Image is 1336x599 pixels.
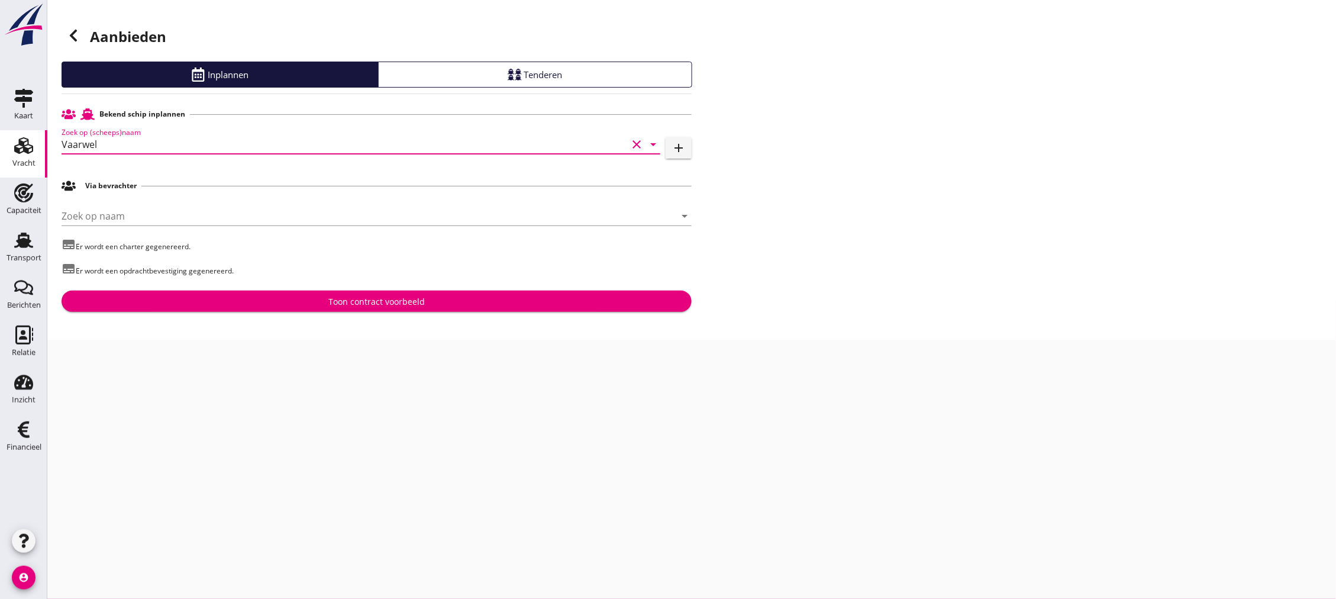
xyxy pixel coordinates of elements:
[62,262,692,276] p: Er wordt een opdrachtbevestiging gegenereerd.
[62,24,692,52] h1: Aanbieden
[383,67,688,82] div: Tenderen
[62,237,692,252] p: Er wordt een charter gegenereerd.
[12,566,36,590] i: account_circle
[630,137,644,152] i: clear
[85,181,137,191] h2: Via bevrachter
[62,135,627,154] input: Zoek op (scheeps)naam
[62,262,76,276] i: subtitles
[62,237,76,252] i: subtitles
[7,443,41,451] div: Financieel
[62,291,692,312] button: Toon contract voorbeeld
[99,109,185,120] h2: Bekend schip inplannen
[378,62,693,88] a: Tenderen
[12,349,36,356] div: Relatie
[7,207,41,214] div: Capaciteit
[62,207,659,226] input: Zoek op naam
[12,396,36,404] div: Inzicht
[12,159,36,167] div: Vracht
[14,112,33,120] div: Kaart
[67,67,373,82] div: Inplannen
[2,3,45,47] img: logo-small.a267ee39.svg
[7,254,41,262] div: Transport
[646,137,660,152] i: arrow_drop_down
[7,301,41,309] div: Berichten
[672,141,686,155] i: add
[62,62,379,88] a: Inplannen
[677,209,692,223] i: arrow_drop_down
[328,295,425,308] div: Toon contract voorbeeld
